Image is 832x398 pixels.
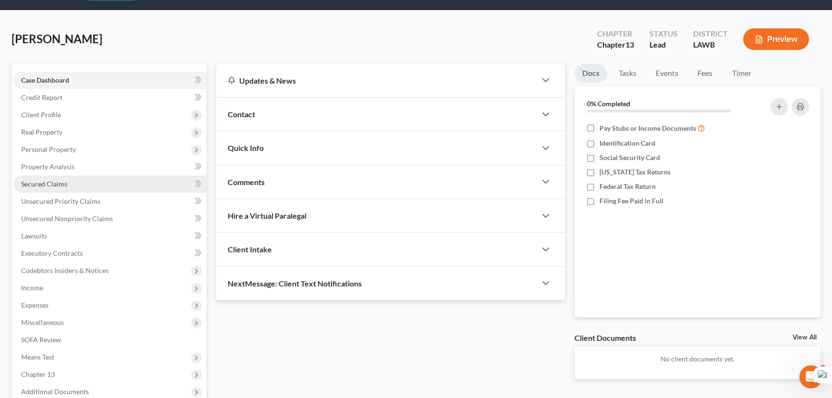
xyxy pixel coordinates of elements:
div: Updates & News [228,75,525,86]
a: Executory Contracts [13,245,207,262]
a: Unsecured Nonpriority Claims [13,210,207,227]
iframe: Intercom live chat [799,365,822,388]
span: Executory Contracts [21,249,83,257]
span: Pay Stubs or Income Documents [600,124,696,133]
div: District [693,28,728,39]
span: 13 [625,40,634,49]
div: LAWB [693,39,728,50]
span: SOFA Review [21,336,61,344]
span: Means Test [21,353,54,361]
span: Comments [228,177,265,187]
span: [US_STATE] Tax Returns [600,167,671,177]
a: Secured Claims [13,175,207,193]
span: Chapter 13 [21,370,55,378]
a: Unsecured Priority Claims [13,193,207,210]
span: Contact [228,110,255,119]
span: 4 [819,365,827,373]
span: Secured Claims [21,180,67,188]
span: Hire a Virtual Paralegal [228,211,306,220]
span: Expenses [21,301,49,309]
span: Unsecured Priority Claims [21,197,100,205]
span: Codebtors Insiders & Notices [21,266,109,274]
span: Property Analysis [21,162,74,171]
div: Lead [649,39,678,50]
a: Docs [575,64,607,83]
a: Fees [690,64,721,83]
a: View All [793,334,817,341]
span: Unsecured Nonpriority Claims [21,214,113,223]
a: Timer [724,64,759,83]
div: Status [649,28,678,39]
a: Property Analysis [13,158,207,175]
div: Chapter [597,39,634,50]
a: Case Dashboard [13,72,207,89]
div: Chapter [597,28,634,39]
a: Tasks [611,64,644,83]
span: Additional Documents [21,387,89,396]
span: NextMessage: Client Text Notifications [228,279,362,288]
a: Events [648,64,686,83]
a: Lawsuits [13,227,207,245]
span: Real Property [21,128,62,136]
span: Lawsuits [21,232,47,240]
span: Client Intake [228,245,272,254]
span: Filing Fee Paid in Full [600,196,663,206]
span: Credit Report [21,93,62,101]
p: No client documents yet. [582,354,813,364]
button: Preview [743,28,809,50]
span: Case Dashboard [21,76,69,84]
span: Identification Card [600,138,655,148]
span: Client Profile [21,111,61,119]
span: Social Security Card [600,153,660,162]
span: [PERSON_NAME] [12,32,102,46]
div: Client Documents [575,333,636,343]
a: SOFA Review [13,331,207,348]
span: Income [21,284,43,292]
span: Personal Property [21,145,76,153]
span: Quick Info [228,143,264,152]
span: Miscellaneous [21,318,64,326]
strong: 0% Completed [587,99,630,108]
a: Credit Report [13,89,207,106]
span: Federal Tax Return [600,182,656,191]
